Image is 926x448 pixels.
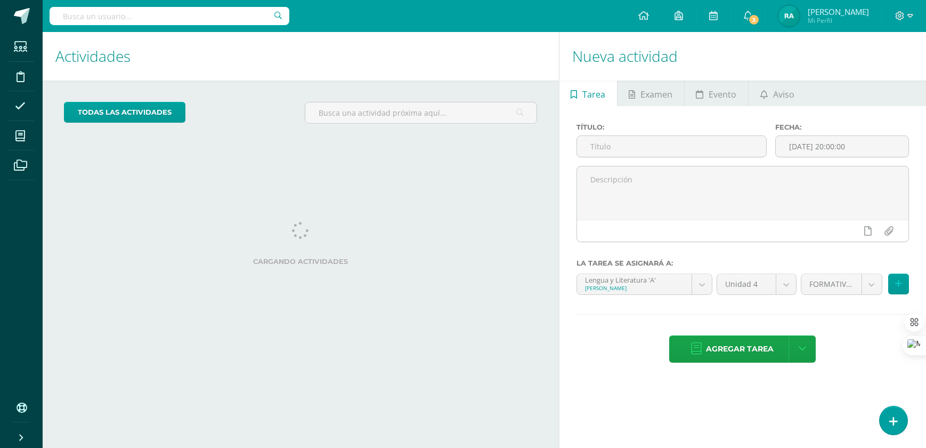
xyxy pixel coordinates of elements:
h1: Nueva actividad [572,32,914,81]
a: Tarea [559,81,617,106]
input: Busca un usuario... [50,7,289,25]
label: Cargando actividades [64,258,538,266]
a: Unidad 4 [717,274,796,294]
span: Agregar tarea [706,336,774,362]
img: 42a794515383cd36c1593cd70a18a66d.png [778,5,800,27]
span: Aviso [773,82,794,107]
label: La tarea se asignará a: [576,259,909,267]
a: Lengua y Literatura 'A'[PERSON_NAME] [577,274,712,294]
input: Busca una actividad próxima aquí... [305,102,537,123]
a: Aviso [749,81,806,106]
a: FORMATIVO (60.0%) [801,274,882,294]
span: 3 [748,14,760,26]
div: Lengua y Literatura 'A' [585,274,684,284]
span: Tarea [582,82,605,107]
a: todas las Actividades [64,102,185,123]
span: Examen [640,82,672,107]
label: Fecha: [775,123,909,131]
a: Examen [618,81,684,106]
h1: Actividades [55,32,546,81]
span: Unidad 4 [725,274,768,294]
span: Mi Perfil [808,16,869,25]
a: Evento [685,81,748,106]
span: FORMATIVO (60.0%) [809,274,854,294]
input: Título [577,136,767,157]
input: Fecha de entrega [776,136,908,157]
span: Evento [709,82,736,107]
div: [PERSON_NAME] [585,284,684,292]
label: Título: [576,123,767,131]
span: [PERSON_NAME] [808,6,869,17]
